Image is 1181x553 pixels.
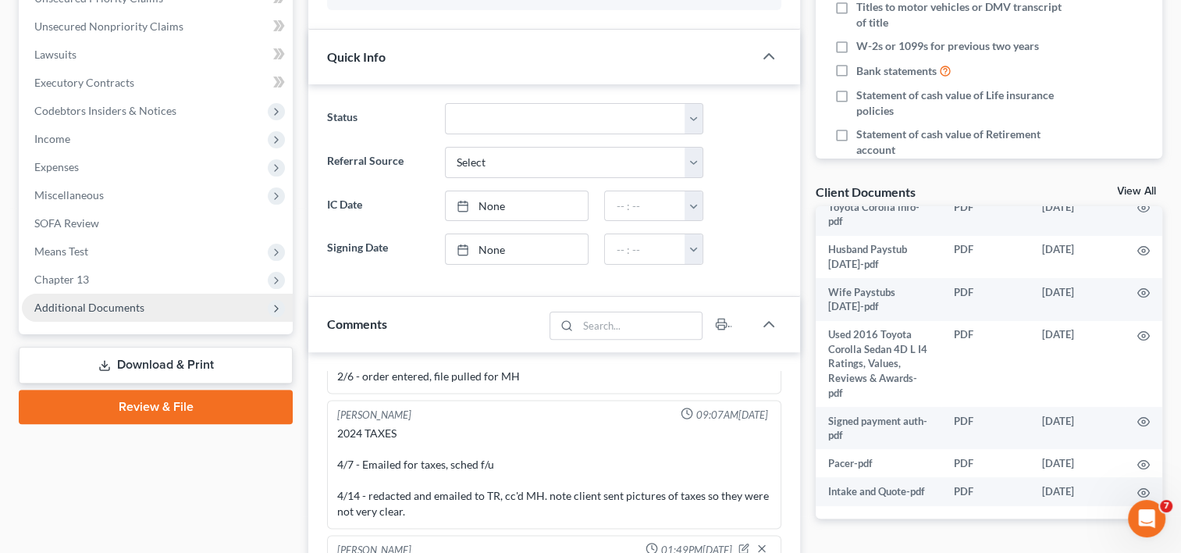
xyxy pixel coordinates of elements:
td: [DATE] [1030,407,1125,450]
td: PDF [941,278,1030,321]
div: Client Documents [816,184,916,200]
a: Executory Contracts [22,69,293,97]
span: Means Test [34,244,88,258]
td: Used 2016 Toyota Corolla Sedan 4D L I4 Ratings, Values, Reviews & Awards-pdf [816,321,941,407]
span: Expenses [34,160,79,173]
span: Codebtors Insiders & Notices [34,104,176,117]
span: Income [34,132,70,145]
td: [DATE] [1030,193,1125,236]
a: Review & File [19,390,293,424]
td: Signed payment auth-pdf [816,407,941,450]
label: Signing Date [319,234,436,265]
td: [DATE] [1030,278,1125,321]
td: Pacer-pdf [816,449,941,477]
input: -- : -- [605,191,685,221]
td: PDF [941,407,1030,450]
a: Lawsuits [22,41,293,69]
span: Comments [327,316,387,331]
span: Bank statements [856,63,937,79]
td: Intake and Quote-pdf [816,477,941,505]
span: Executory Contracts [34,76,134,89]
div: 2024 TAXES 4/7 - Emailed for taxes, sched f/u 4/14 - redacted and emailed to TR, cc'd MH. note cl... [337,425,771,519]
div: [PERSON_NAME] [337,407,411,422]
span: Quick Info [327,49,386,64]
span: Lawsuits [34,48,76,61]
td: [DATE] [1030,236,1125,279]
td: PDF [941,236,1030,279]
a: SOFA Review [22,209,293,237]
span: Statement of cash value of Retirement account [856,127,1062,158]
a: None [446,191,589,221]
td: [DATE] [1030,477,1125,505]
span: 09:07AM[DATE] [696,407,768,422]
td: [DATE] [1030,321,1125,407]
span: Chapter 13 [34,273,89,286]
iframe: Intercom live chat [1128,500,1165,537]
label: IC Date [319,191,436,222]
a: View All [1117,186,1156,197]
td: PDF [941,193,1030,236]
td: [DATE] [1030,449,1125,477]
input: Search... [578,312,702,339]
input: -- : -- [605,234,685,264]
a: Unsecured Nonpriority Claims [22,12,293,41]
td: Wife Paystubs [DATE]-pdf [816,278,941,321]
td: PDF [941,449,1030,477]
td: Husband Paystub [DATE]-pdf [816,236,941,279]
td: PDF [941,477,1030,505]
label: Status [319,103,436,134]
td: Toyota Corolla info-pdf [816,193,941,236]
span: Statement of cash value of Life insurance policies [856,87,1062,119]
span: Additional Documents [34,301,144,314]
span: Miscellaneous [34,188,104,202]
span: W-2s or 1099s for previous two years [856,38,1039,54]
label: Referral Source [319,147,436,178]
td: PDF [941,321,1030,407]
span: Unsecured Nonpriority Claims [34,20,183,33]
a: Download & Print [19,347,293,384]
span: 7 [1160,500,1172,512]
span: SOFA Review [34,216,99,230]
a: None [446,234,589,264]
